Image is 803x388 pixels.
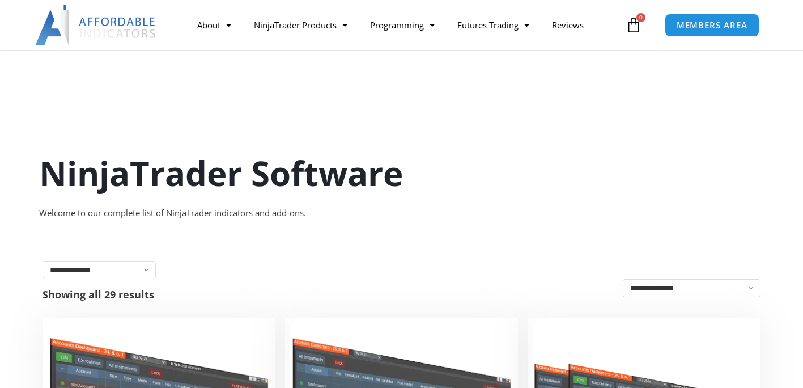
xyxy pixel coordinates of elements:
[541,12,595,38] a: Reviews
[636,13,645,22] span: 0
[39,205,764,221] div: Welcome to our complete list of NinjaTrader indicators and add-ons.
[35,5,157,45] img: LogoAI | Affordable Indicators – NinjaTrader
[186,12,623,38] nav: Menu
[677,21,747,29] span: MEMBERS AREA
[186,12,243,38] a: About
[609,9,658,41] a: 0
[359,12,446,38] a: Programming
[243,12,359,38] a: NinjaTrader Products
[623,279,760,297] select: Shop order
[446,12,541,38] a: Futures Trading
[665,14,759,37] a: MEMBERS AREA
[39,149,764,197] h1: NinjaTrader Software
[43,289,154,300] p: Showing all 29 results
